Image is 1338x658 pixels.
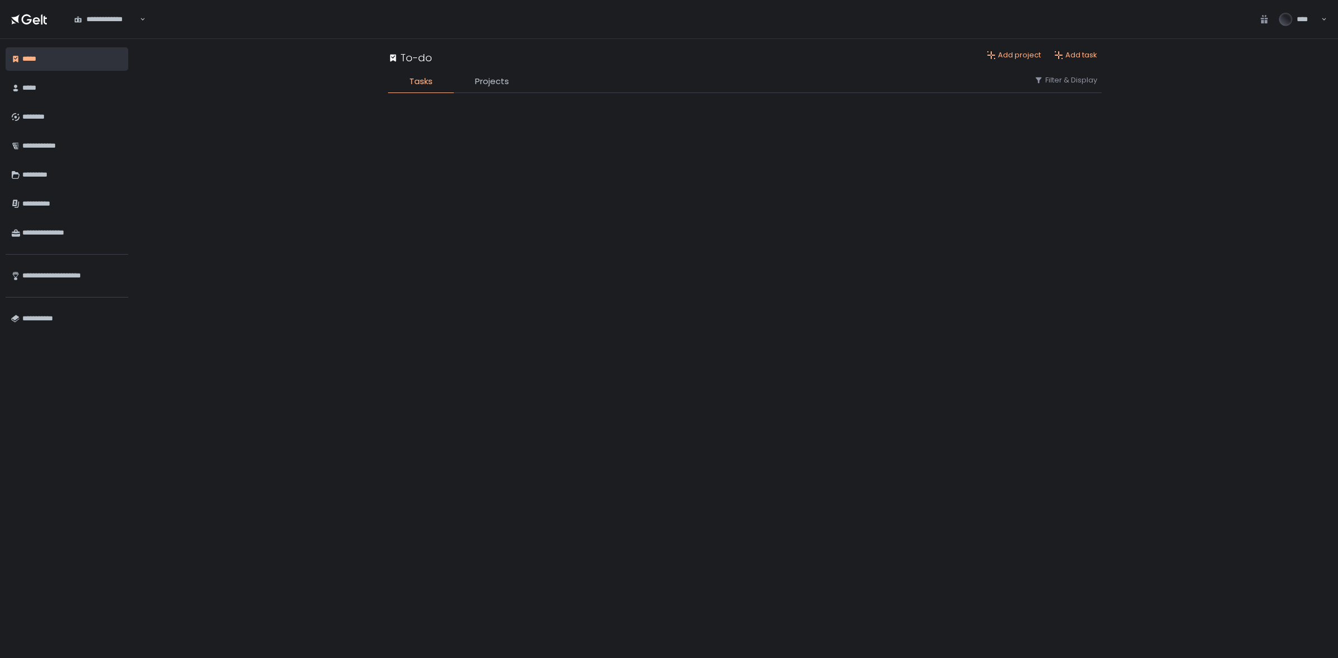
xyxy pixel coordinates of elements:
[409,75,433,88] span: Tasks
[987,50,1041,60] button: Add project
[475,75,509,88] span: Projects
[67,7,146,31] div: Search for option
[1054,50,1097,60] button: Add task
[1034,75,1097,85] button: Filter & Display
[388,50,432,65] div: To-do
